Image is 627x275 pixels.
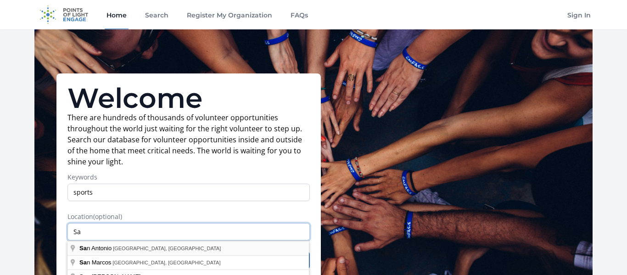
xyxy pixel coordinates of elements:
[79,259,87,266] span: Sa
[112,260,220,265] span: [GEOGRAPHIC_DATA], [GEOGRAPHIC_DATA]
[79,245,113,252] span: n Antonio
[67,173,310,182] label: Keywords
[93,212,122,221] span: (optional)
[113,246,221,251] span: [GEOGRAPHIC_DATA], [GEOGRAPHIC_DATA]
[67,112,310,167] p: There are hundreds of thousands of volunteer opportunities throughout the world just waiting for ...
[67,84,310,112] h1: Welcome
[79,259,112,266] span: n Marcos
[67,212,310,221] label: Location
[79,245,87,252] span: Sa
[67,223,310,241] input: Enter a location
